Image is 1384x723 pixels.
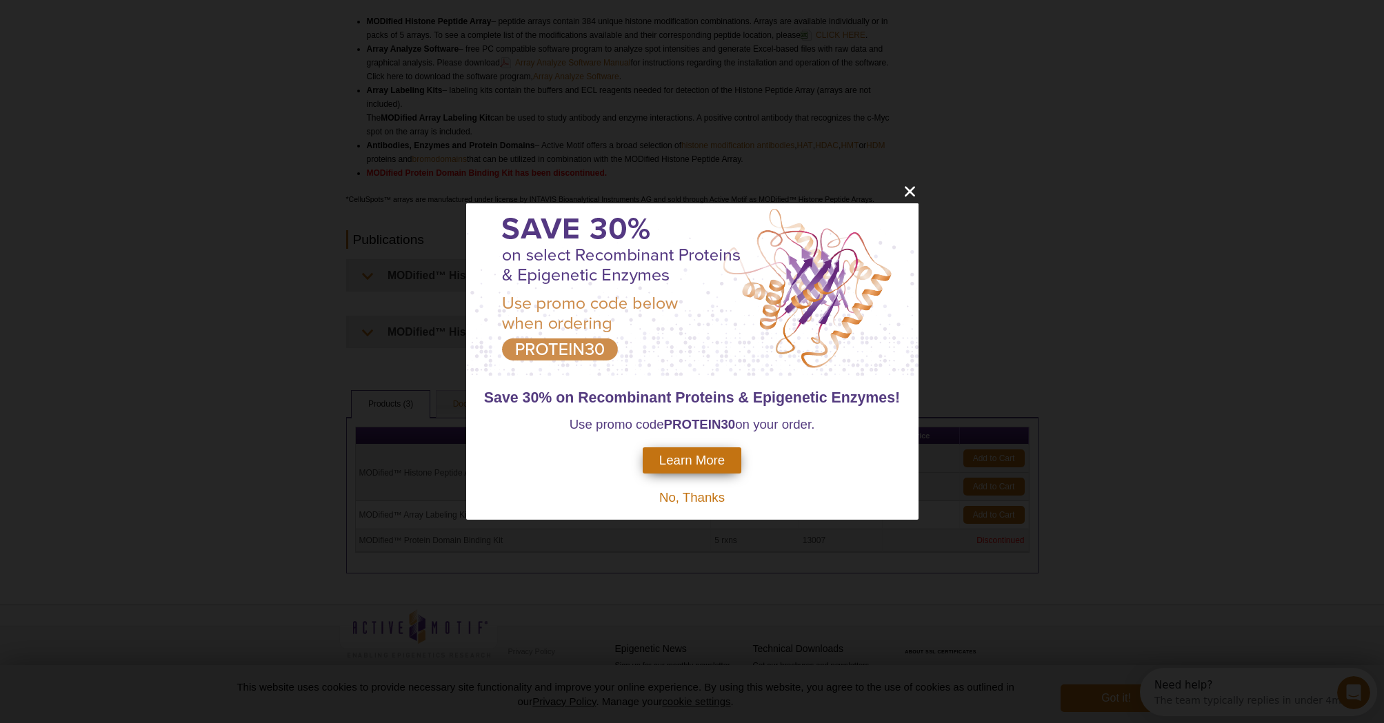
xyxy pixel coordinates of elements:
[6,6,242,43] div: Open Intercom Messenger
[901,183,919,200] button: close
[570,417,815,431] span: Use promo code on your order.
[14,12,201,23] div: Need help?
[664,417,736,431] strong: PROTEIN30
[659,453,725,468] span: Learn More
[659,490,725,505] span: No, Thanks
[14,23,201,37] div: The team typically replies in under 4m
[484,389,900,406] span: Save 30% on Recombinant Proteins & Epigenetic Enzymes!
